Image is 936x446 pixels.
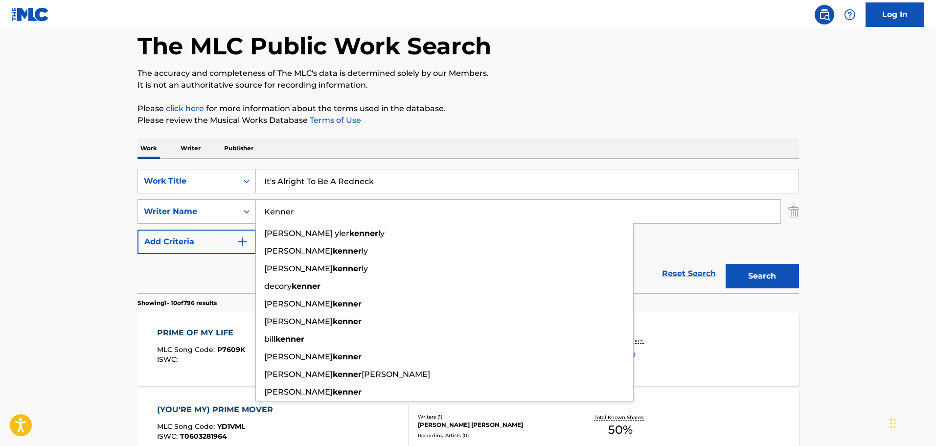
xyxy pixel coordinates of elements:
[819,9,830,21] img: search
[418,413,566,421] div: Writers ( 1 )
[275,334,304,344] strong: kenner
[12,7,49,22] img: MLC Logo
[333,387,362,397] strong: kenner
[217,345,245,354] span: P7609K
[308,116,361,125] a: Terms of Use
[887,399,936,446] iframe: Chat Widget
[333,370,362,379] strong: kenner
[157,432,180,441] span: ISWC :
[137,115,799,126] p: Please review the Musical Works Database
[333,299,362,308] strong: kenner
[264,299,333,308] span: [PERSON_NAME]
[815,5,834,24] a: Public Search
[264,282,292,291] span: decory
[137,103,799,115] p: Please for more information about the terms used in the database.
[157,327,245,339] div: PRIME OF MY LIFE
[333,246,362,256] strong: kenner
[157,355,180,364] span: ISWC :
[726,264,799,288] button: Search
[157,404,278,416] div: (YOU'RE MY) PRIME MOVER
[333,352,362,361] strong: kenner
[608,421,633,439] span: 50 %
[137,169,799,293] form: Search Form
[180,432,227,441] span: T0603281964
[137,68,799,79] p: The accuracy and completeness of The MLC's data is determined solely by our Members.
[264,246,333,256] span: [PERSON_NAME]
[137,230,256,254] button: Add Criteria
[866,2,924,27] a: Log In
[236,236,248,248] img: 9d2ae6d4665cec9f34b9.svg
[418,432,566,439] div: Recording Artists ( 0 )
[418,421,566,429] div: [PERSON_NAME] [PERSON_NAME]
[137,312,799,386] a: PRIME OF MY LIFEMLC Song Code:P7609KISWC:Writers (2)[PERSON_NAME], [PERSON_NAME]Recording Artists...
[264,317,333,326] span: [PERSON_NAME]
[137,138,160,159] p: Work
[844,9,856,21] img: help
[333,264,362,273] strong: kenner
[144,175,232,187] div: Work Title
[362,370,430,379] span: [PERSON_NAME]
[788,199,799,224] img: Delete Criterion
[137,79,799,91] p: It is not an authoritative source for recording information.
[137,299,217,307] p: Showing 1 - 10 of 796 results
[264,387,333,397] span: [PERSON_NAME]
[178,138,204,159] p: Writer
[264,229,349,238] span: [PERSON_NAME] yler
[264,264,333,273] span: [PERSON_NAME]
[157,345,217,354] span: MLC Song Code :
[594,414,647,421] p: Total Known Shares:
[890,409,896,438] div: Drag
[144,206,232,217] div: Writer Name
[292,282,320,291] strong: kenner
[657,263,721,284] a: Reset Search
[378,229,385,238] span: ly
[264,370,333,379] span: [PERSON_NAME]
[221,138,256,159] p: Publisher
[362,264,368,273] span: ly
[840,5,860,24] div: Help
[349,229,378,238] strong: kenner
[166,104,204,113] a: click here
[264,334,275,344] span: bill
[362,246,368,256] span: ly
[137,31,491,61] h1: The MLC Public Work Search
[217,422,245,431] span: YD1VML
[157,422,217,431] span: MLC Song Code :
[264,352,333,361] span: [PERSON_NAME]
[333,317,362,326] strong: kenner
